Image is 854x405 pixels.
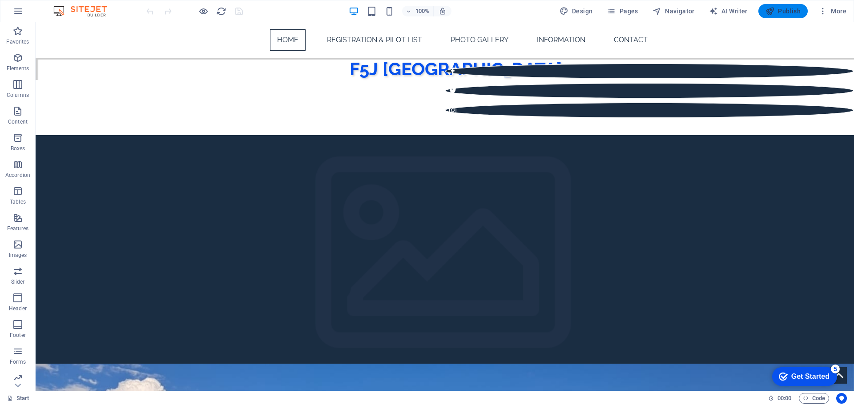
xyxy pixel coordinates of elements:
[784,395,785,401] span: :
[10,198,26,205] p: Tables
[26,10,64,18] div: Get Started
[7,393,29,404] a: Click to cancel selection. Double-click to open Pages
[818,7,846,16] span: More
[709,7,748,16] span: AI Writer
[777,393,791,404] span: 00 00
[799,393,829,404] button: Code
[7,225,28,232] p: Features
[556,4,596,18] div: Design (Ctrl+Alt+Y)
[66,2,75,11] div: 5
[803,393,825,404] span: Code
[815,4,850,18] button: More
[216,6,226,16] i: Reload page
[9,252,27,259] p: Images
[198,6,209,16] button: Click here to leave preview mode and continue editing
[758,4,808,18] button: Publish
[705,4,751,18] button: AI Writer
[402,6,434,16] button: 100%
[11,278,25,285] p: Slider
[11,145,25,152] p: Boxes
[556,4,596,18] button: Design
[7,92,29,99] p: Columns
[765,7,801,16] span: Publish
[836,393,847,404] button: Usercentrics
[10,332,26,339] p: Footer
[6,38,29,45] p: Favorites
[8,118,28,125] p: Content
[439,7,447,15] i: On resize automatically adjust zoom level to fit chosen device.
[51,6,118,16] img: Editor Logo
[9,305,27,312] p: Header
[768,393,792,404] h6: Session time
[653,7,695,16] span: Navigator
[603,4,641,18] button: Pages
[7,4,72,23] div: Get Started 5 items remaining, 0% complete
[10,358,26,365] p: Forms
[5,172,30,179] p: Accordion
[560,7,593,16] span: Design
[649,4,698,18] button: Navigator
[607,7,638,16] span: Pages
[216,6,226,16] button: reload
[7,65,29,72] p: Elements
[415,6,430,16] h6: 100%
